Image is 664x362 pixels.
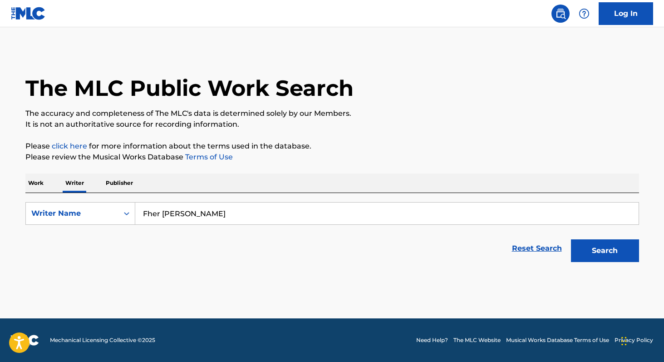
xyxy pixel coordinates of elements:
p: It is not an authoritative source for recording information. [25,119,639,130]
p: Please review the Musical Works Database [25,152,639,163]
a: Terms of Use [183,153,233,161]
span: Mechanical Licensing Collective © 2025 [50,336,155,344]
div: Writer Name [31,208,113,219]
img: logo [11,335,39,346]
div: Arrastar [621,327,627,355]
a: click here [52,142,87,150]
div: Widget de chat [619,318,664,362]
a: Need Help? [416,336,448,344]
div: Help [575,5,593,23]
h1: The MLC Public Work Search [25,74,354,102]
p: Publisher [103,174,136,193]
img: MLC Logo [11,7,46,20]
a: Log In [599,2,653,25]
img: search [555,8,566,19]
a: Reset Search [507,238,566,258]
p: The accuracy and completeness of The MLC's data is determined solely by our Members. [25,108,639,119]
a: Musical Works Database Terms of Use [506,336,609,344]
img: help [579,8,590,19]
p: Please for more information about the terms used in the database. [25,141,639,152]
form: Search Form [25,202,639,267]
iframe: Chat Widget [619,318,664,362]
a: The MLC Website [453,336,501,344]
a: Public Search [551,5,570,23]
button: Search [571,239,639,262]
p: Writer [63,174,87,193]
p: Work [25,174,46,193]
a: Privacy Policy [615,336,653,344]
